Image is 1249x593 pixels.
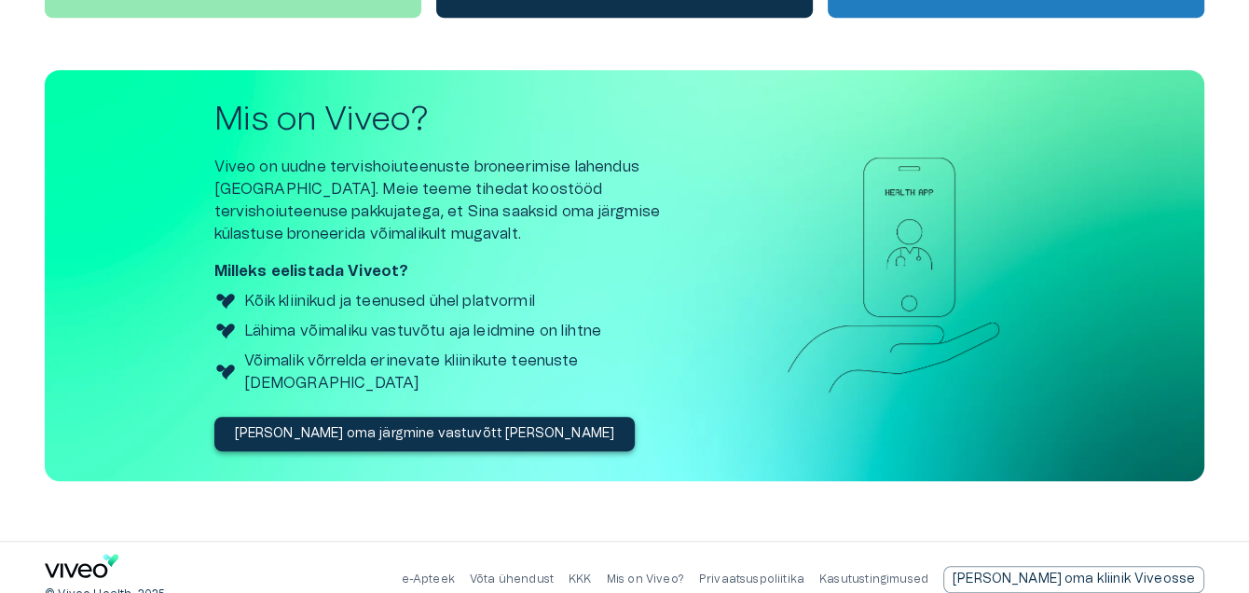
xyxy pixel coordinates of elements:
h2: Mis on Viveo? [214,100,708,140]
p: Kõik kliinikud ja teenused ühel platvormil [244,290,535,312]
p: [PERSON_NAME] oma kliinik Viveosse [953,570,1195,589]
p: Lähima võimaliku vastuvõtu aja leidmine on lihtne [244,320,601,342]
img: Viveo logo [214,361,237,383]
a: e-Apteek [401,573,454,585]
a: Privaatsuspoliitika [699,573,804,585]
a: KKK [569,573,592,585]
a: Send email to partnership request to viveo [943,566,1204,593]
div: [PERSON_NAME] oma kliinik Viveosse [943,566,1204,593]
button: [PERSON_NAME] oma järgmine vastuvõtt [PERSON_NAME] [214,417,636,451]
p: Viveo on uudne tervishoiuteenuste broneerimise lahendus [GEOGRAPHIC_DATA]. Meie teeme tihedat koo... [214,156,708,245]
p: Võimalik võrrelda erinevate kliinikute teenuste [DEMOGRAPHIC_DATA] [244,350,708,394]
a: Navigate to home page [45,554,119,585]
p: Mis on Viveo? [607,572,684,587]
a: Kasutustingimused [819,573,928,585]
img: Viveo logo [214,320,237,342]
p: Milleks eelistada Viveot? [214,260,708,283]
p: [PERSON_NAME] oma järgmine vastuvõtt [PERSON_NAME] [235,424,615,444]
img: Viveo logo [214,290,237,312]
p: Võta ühendust [470,572,554,587]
